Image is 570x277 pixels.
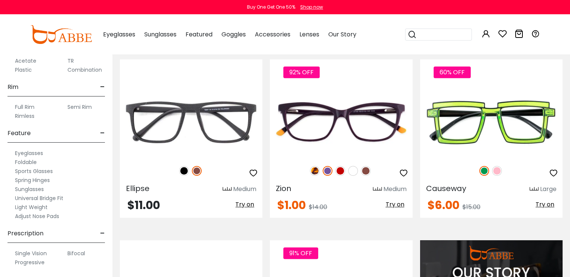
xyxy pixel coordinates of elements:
[536,200,554,209] span: Try on
[103,30,135,39] span: Eyeglasses
[383,200,407,209] button: Try on
[348,166,358,176] img: White
[479,166,489,176] img: Green
[540,185,557,194] div: Large
[420,86,563,158] img: Green Causeway - Plastic ,Universal Bridge Fit
[15,212,59,221] label: Adjust Nose Pads
[7,124,31,142] span: Feature
[323,166,332,176] img: Purple
[530,187,539,192] img: size ruler
[120,86,262,158] img: Brown Ellipse - TR ,Universal Bridge Fit
[7,78,18,96] span: Rim
[434,66,471,78] span: 60% OFF
[277,197,306,213] span: $1.00
[15,149,43,158] label: Eyeglasses
[15,158,37,167] label: Foldable
[15,185,44,194] label: Sunglasses
[100,78,105,96] span: -
[15,249,47,258] label: Single Vision
[186,30,212,39] span: Featured
[100,124,105,142] span: -
[462,203,480,211] span: $15.00
[67,56,74,65] label: TR
[386,200,404,209] span: Try on
[15,176,50,185] label: Spring Hinges
[276,183,291,194] span: Zion
[300,4,323,11] div: Shop now
[126,183,150,194] span: Ellipse
[270,86,412,158] img: Purple Zion - Acetate ,Universal Bridge Fit
[428,197,459,213] span: $6.00
[235,200,254,209] span: Try on
[361,166,371,176] img: Brown
[335,166,345,176] img: Red
[179,166,189,176] img: Black
[373,187,382,192] img: size ruler
[233,200,256,209] button: Try on
[328,30,356,39] span: Our Story
[310,166,320,176] img: Leopard
[15,194,63,203] label: Universal Bridge Fit
[30,25,92,44] img: abbeglasses.com
[67,102,92,111] label: Semi Rim
[223,187,232,192] img: size ruler
[383,185,407,194] div: Medium
[15,203,48,212] label: Light Weight
[299,30,319,39] span: Lenses
[533,200,557,209] button: Try on
[15,65,32,74] label: Plastic
[309,203,327,211] span: $14.00
[127,197,160,213] span: $11.00
[283,247,318,259] span: 91% OFF
[233,185,256,194] div: Medium
[15,258,45,267] label: Progressive
[296,4,323,10] a: Shop now
[221,30,246,39] span: Goggles
[15,102,34,111] label: Full Rim
[67,249,85,258] label: Bifocal
[15,167,53,176] label: Sports Glasses
[492,166,502,176] img: Pink
[15,56,36,65] label: Acetate
[283,66,320,78] span: 92% OFF
[426,183,466,194] span: Causeway
[67,65,102,74] label: Combination
[247,4,295,11] div: Buy One Get One 50%
[255,30,290,39] span: Accessories
[144,30,177,39] span: Sunglasses
[7,224,43,242] span: Prescription
[100,224,105,242] span: -
[192,166,202,176] img: Brown
[15,111,34,120] label: Rimless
